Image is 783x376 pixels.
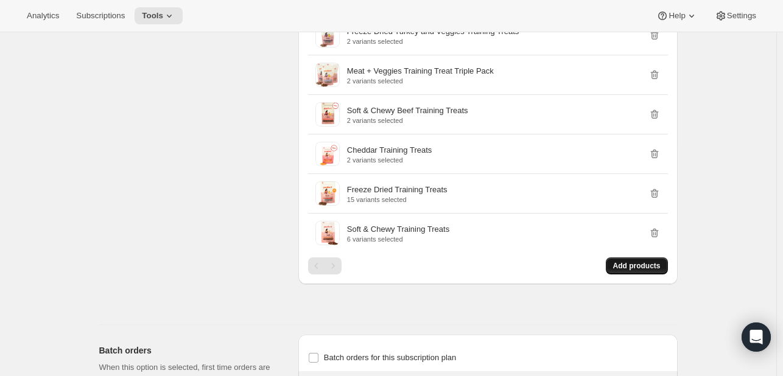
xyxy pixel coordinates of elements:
p: 2 variants selected [347,38,519,45]
p: Freeze Dried Training Treats [347,184,448,196]
nav: Pagination [308,257,342,274]
p: Soft & Chewy Beef Training Treats [347,105,468,117]
button: Help [649,7,704,24]
button: Tools [135,7,183,24]
h2: Batch orders [99,344,279,357]
button: Settings [708,7,764,24]
button: Analytics [19,7,66,24]
p: 15 variants selected [347,196,448,203]
span: Batch orders for this subscription plan [324,353,457,362]
p: Soft & Chewy Training Treats [347,223,449,235]
span: Analytics [27,11,59,21]
p: 2 variants selected [347,156,432,164]
img: Soft & Chewy Beef Training Treats [315,102,340,127]
p: 2 variants selected [347,77,494,85]
p: 2 variants selected [347,117,468,124]
button: Add products [606,257,668,274]
span: Tools [142,11,163,21]
div: Open Intercom Messenger [742,322,771,352]
p: Cheddar Training Treats [347,144,432,156]
p: Meat + Veggies Training Treat Triple Pack [347,65,494,77]
img: Freeze Dried Training Treats [315,181,340,206]
span: Settings [727,11,756,21]
span: Help [669,11,685,21]
img: Soft & Chewy Training Treats [315,221,340,245]
img: Cheddar Training Treats [315,142,340,166]
button: Subscriptions [69,7,132,24]
img: Meat + Veggies Training Treat Triple Pack [315,63,340,87]
p: 6 variants selected [347,235,449,243]
span: Subscriptions [76,11,125,21]
span: Add products [613,261,661,271]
